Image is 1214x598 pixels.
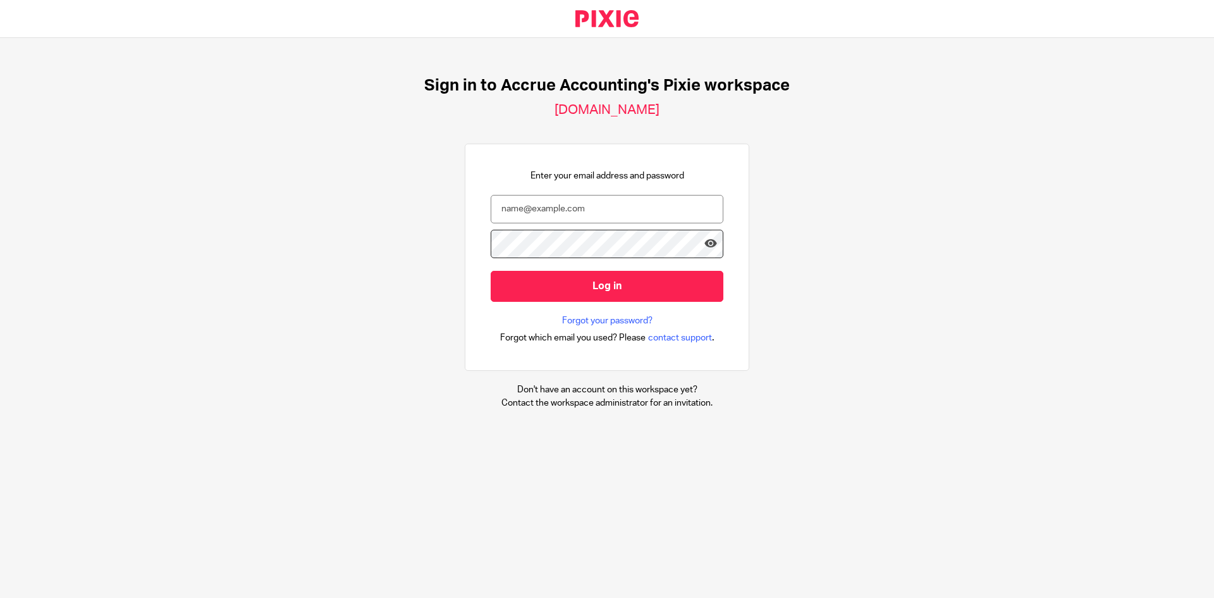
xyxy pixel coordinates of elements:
[530,170,684,182] p: Enter your email address and password
[491,271,723,302] input: Log in
[500,330,714,345] div: .
[424,76,790,96] h1: Sign in to Accrue Accounting's Pixie workspace
[501,383,713,396] p: Don't have an account on this workspace yet?
[501,397,713,409] p: Contact the workspace administrator for an invitation.
[648,332,712,344] span: contact support
[555,102,659,118] h2: [DOMAIN_NAME]
[491,195,723,223] input: name@example.com
[562,315,653,327] a: Forgot your password?
[500,332,646,344] span: Forgot which email you used? Please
